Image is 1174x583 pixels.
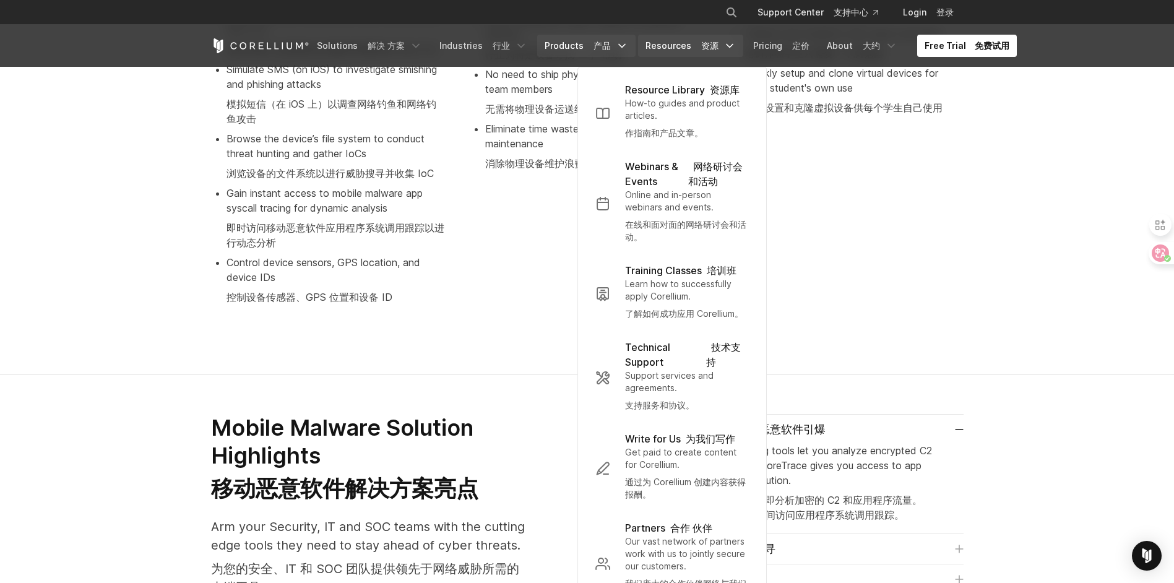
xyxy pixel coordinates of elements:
font: 产品 [593,40,611,51]
p: Support services and agreements. [625,369,749,417]
font: 快速设置和克隆虚拟设备供每个学生自己使用 [745,101,943,114]
font: 移动恶意软件解决方案亮点 [211,475,478,502]
li: No need to ship physical devices to global team members [485,67,704,121]
p: Webinars & Events [625,159,749,189]
p: Training Classes [625,263,736,278]
a: Resource Library 资源库 How-to guides and product articles.作指南和产品文章。 [585,75,759,152]
font: 消除物理设备维护浪费的时间 [485,157,614,170]
a: Write for Us 为我们写作 Get paid to create content for Corellium.通过为 Corellium 创建内容获得报酬。 [585,424,759,513]
p: Learn how to successfully apply Corellium. [625,278,749,325]
a: Corellium Home [211,38,309,53]
div: Navigation Menu [710,1,964,24]
font: 解决 方案 [368,40,405,51]
font: 作指南和产品文章。 [625,127,703,138]
span: Gain instant access to mobile malware app syscall tracing for dynamic analysis [227,187,446,249]
a: Support Center [748,1,888,24]
font: 即时访问移动恶意软件应用程序系统调用跟踪以进行动态分析 [227,222,444,249]
p: Technical Support [625,340,749,369]
a: Products [537,35,636,57]
div: Navigation Menu [309,35,1017,57]
li: Quickly setup and clone virtual devices for each student's own use [745,66,964,120]
a: Pricing [746,35,817,57]
font: 浏览设备的文件系统以进行威胁搜寻并收集 IoC [227,167,434,179]
span: Control device sensors, GPS location, and device IDs [227,256,420,303]
font: 免费试用 [975,40,1009,51]
font: 恶意软件引爆 [759,423,826,436]
p: Get paid to create content for Corellium. [625,446,749,506]
font: 在线和面对面的网络研讨会和活动。 [625,219,746,242]
font: 大约 [863,40,880,51]
p: Online and in-person webinars and events. [625,189,749,248]
a: About [819,35,905,57]
li: Eliminate time wasted with physical device maintenance [485,121,704,176]
font: 合作 伙伴 [670,522,712,534]
font: 了解如何成功应用 Corellium。 [625,308,743,319]
font: 网络研讨会和活动 [688,160,743,188]
a: Login [893,1,964,24]
span: Browse the device’s file system to conduct threat hunting and gather IoCs [227,132,434,179]
div: Open Intercom Messenger [1132,541,1162,571]
p: Resource Library [625,82,740,97]
a: 01Malware Detonation 恶意软件引爆 [629,421,964,438]
p: Partners [625,520,712,535]
a: Free Trial [917,35,1017,57]
span: Simulate SMS (on iOS) to investigate smishing and phishing attacks [227,63,446,125]
font: 支持中心 [834,7,868,17]
font: 资源库 [710,84,740,96]
p: Write for Us [625,431,735,446]
font: 资源 [701,40,719,51]
p: How-to guides and product articles. [625,97,749,144]
font: 无需将物理设备运送给全球团队成员 [485,103,644,115]
button: Search [720,1,743,24]
a: Solutions [309,35,429,57]
font: 通过为 Corellium 创建内容获得报酬。 [625,477,746,499]
a: Industries [432,35,535,57]
font: 控制设备传感器、GPS 位置和设备 ID [227,291,392,303]
font: 内置网络监控工具可让您立即分析加密的 C2 和应用程序流量。CoreTrace 允许您在执行期间访问应用程序系统调用跟踪。 [646,494,922,521]
h3: Mobile Malware Solution Highlights [211,414,528,507]
font: 定价 [792,40,809,51]
a: Training Classes 培训班 Learn how to successfully apply Corellium.了解如何成功应用 Corellium。 [585,256,759,332]
font: 为我们写作 [686,433,735,445]
font: 行业 [493,40,510,51]
p: Built-in network monitoring tools let you analyze encrypted C2 and app traffic instantly. CoreTra... [646,443,947,527]
font: 支持服务和协议。 [625,400,694,410]
a: Webinars & Events 网络研讨会和活动 Online and in-person webinars and events.在线和面对面的网络研讨会和活动。 [585,152,759,256]
a: Resources [638,35,743,57]
a: Technical Support 技术支持 Support services and agreements.支持服务和协议。 [585,332,759,424]
font: 模拟短信（在 iOS 上）以调查网络钓鱼和网络钓鱼攻击 [227,98,436,125]
a: 02Threat Hunting 威胁搜寻 [629,540,964,558]
font: 登录 [936,7,954,17]
font: 培训班 [707,264,736,277]
font: 技术支持 [706,341,741,368]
